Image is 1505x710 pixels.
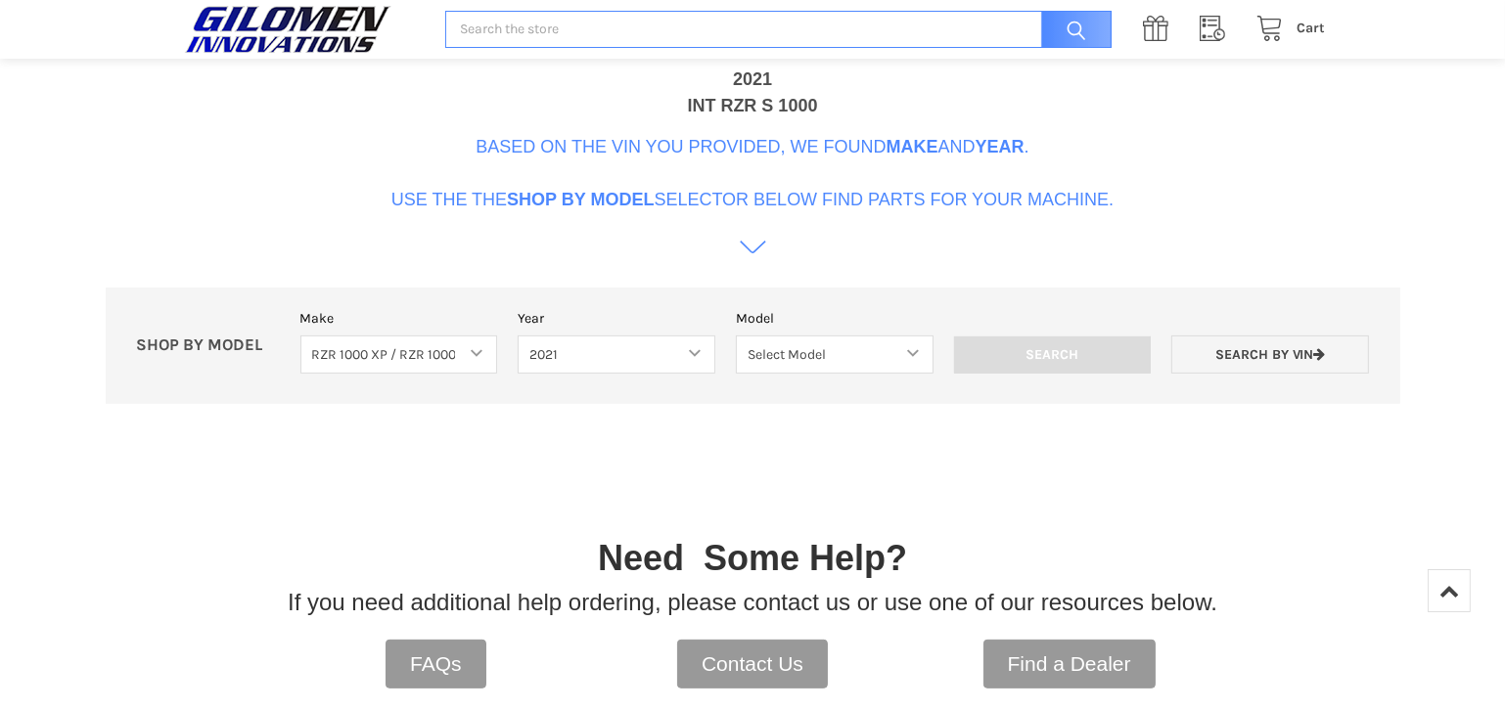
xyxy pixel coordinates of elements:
[677,640,828,688] a: Contact Us
[288,585,1217,620] p: If you need additional help ordering, please contact us or use one of our resources below.
[598,532,907,585] p: Need Some Help?
[736,308,934,329] label: Model
[687,93,817,119] div: INT RZR S 1000
[300,308,498,329] label: Make
[180,5,425,54] a: GILOMEN INNOVATIONS
[445,11,1112,49] input: Search the store
[1031,11,1112,49] input: Search
[733,67,772,93] div: 2021
[1171,335,1369,374] a: Search by VIN
[1297,20,1325,36] span: Cart
[507,190,654,209] b: Shop By Model
[518,308,715,329] label: Year
[976,137,1025,156] b: Year
[180,5,395,54] img: GILOMEN INNOVATIONS
[1246,17,1325,41] a: Cart
[391,134,1115,213] p: Based on the VIN you provided, we found and . Use the the selector below find parts for your mach...
[954,336,1152,374] input: Search
[983,640,1156,688] a: Find a Dealer
[386,640,486,688] a: FAQs
[126,335,291,356] p: SHOP BY MODEL
[1428,569,1471,612] a: Top of Page
[887,137,938,156] b: Make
